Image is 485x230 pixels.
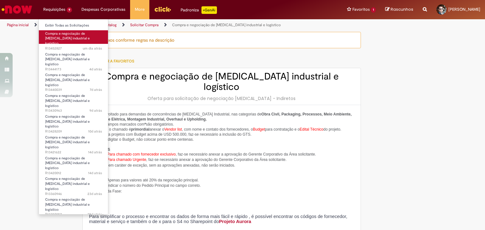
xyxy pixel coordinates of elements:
[219,219,251,224] a: Projeto Aurora
[39,51,108,65] a: Aberto R13444173 : Compra e negociação de Capex industrial e logístico
[102,157,354,162] li: Para chamado Urgente
[89,127,341,142] span: do projeto. OBS 1: Para projetos com Budget acima de USD 500.000, faz-se necessário a inclusão do...
[45,197,90,212] span: Compra e negociação de [MEDICAL_DATA] industrial e logístico
[265,127,300,132] span: para contratação e o
[253,127,265,132] span: Budget
[102,152,354,157] li: Para chamado com fornecedor exclusivo
[45,212,102,217] span: R13350957
[39,92,108,106] a: Aberto R13430963 : Compra e negociação de Capex industrial e logístico
[45,87,102,92] span: R13440039
[352,6,370,13] span: Favoritos
[82,32,361,48] div: Incluir anexos conforme regras na descrição
[45,171,102,176] span: R13420012
[146,157,286,162] span: , faz-se necessário anexar a aprovação do Gerente Corporativo da Área solicitante.
[89,95,354,102] div: Oferta para solicitação de negociação [MEDICAL_DATA] - Indiretos
[154,4,171,14] img: click_logo_yellow_360x200.png
[172,22,281,27] a: Compra e negociação de [MEDICAL_DATA] industrial e logístico
[87,192,102,196] time: 06/08/2025 16:37:50
[45,46,102,51] span: R13452827
[45,52,90,67] span: Compra e negociação de [MEDICAL_DATA] industrial e logístico
[81,6,125,13] span: Despesas Corporativas
[7,22,29,27] a: Página inicial
[181,6,217,14] div: Padroniza
[45,93,90,108] span: Compra e negociação de [MEDICAL_DATA] industrial e logístico
[83,46,102,51] time: 27/08/2025 14:36:41
[88,150,102,155] time: 15/08/2025 16:11:45
[5,19,319,31] ul: Trilhas de página
[89,71,354,92] h2: Compra e negociação de [MEDICAL_DATA] industrial e logístico
[89,214,354,224] p: Para simplificar o processo e encontrar os dados de forma mais fácil e rápido , é possível encont...
[88,129,102,134] time: 19/08/2025 11:49:05
[176,152,316,156] span: , faz-se necessário anexar a aprovação do Gerente Corporativo da Área solicitante.
[1,3,33,16] img: ServiceNow
[45,135,90,150] span: Compra e negociação de [MEDICAL_DATA] industrial e logístico
[89,163,235,168] span: Chamados em caráter de exceção, sem as aprovações anexadas, não serão iniciados.
[39,155,108,168] a: Aberto R13420012 : Compra e negociação de Capex industrial e logístico
[89,127,164,132] span: Para iniciar o chamado é anexar o
[89,108,102,113] span: 9d atrás
[45,129,102,134] span: R13428209
[39,113,108,127] a: Aberto R13428209 : Compra e negociação de Capex industrial e logístico
[45,192,102,197] span: R13360946
[88,171,102,175] span: 14d atrás
[135,6,145,13] span: More
[391,6,413,12] span: Rascunhos
[371,7,376,13] span: 1
[67,7,72,13] span: 9
[89,112,352,121] span: Chamado voltado para demandas de concorrências de [MEDICAL_DATA] Industrial, nas categorias de
[39,22,108,29] a: Exibir Todas as Solicitações
[102,178,354,183] li: Apenas para valores até 20% da negociação principal.
[164,127,182,132] span: Vendor list
[201,6,217,14] p: +GenAi
[89,122,174,127] span: Todos os campos marcados com são obrigatórios.
[39,196,108,210] a: Aberto R13350957 : Compra e negociação de Capex industrial e logístico
[87,192,102,196] span: 23d atrás
[39,30,108,44] a: Aberto R13452827 : Compra e negociação de Capex industrial e logístico
[87,212,102,217] time: 04/08/2025 13:49:56
[89,108,102,113] time: 20/08/2025 08:59:12
[45,150,102,155] span: R13421622
[89,67,102,72] time: 25/08/2025 13:06:11
[102,183,354,188] li: Indicar o número do Pedido Principal no campo correto.
[45,114,90,129] span: Compra e negociação de [MEDICAL_DATA] industrial e logístico
[87,212,102,217] span: 25d atrás
[448,7,480,12] span: [PERSON_NAME]
[88,129,102,134] span: 10d atrás
[43,6,65,13] span: Requisições
[89,67,102,72] span: 4d atrás
[45,156,90,170] span: Compra e negociação de [MEDICAL_DATA] industrial e logístico
[182,127,253,132] span: , com nome e contato dos fornecedores, o
[45,73,90,87] span: Compra e negociação de [MEDICAL_DATA] industrial e logístico
[39,19,108,215] ul: Requisições
[130,22,159,27] a: Solicitar Compra
[88,150,102,155] span: 14d atrás
[300,127,323,132] span: Edital Técnico
[90,87,102,92] time: 22/08/2025 14:07:53
[39,72,108,85] a: Aberto R13440039 : Compra e negociação de Capex industrial e logístico
[39,134,108,148] a: Aberto R13421622 : Compra e negociação de Capex industrial e logístico
[385,7,413,13] a: Rascunhos
[83,46,102,51] span: um dia atrás
[89,59,134,64] span: Adicionar a Favoritos
[39,175,108,189] a: Aberto R13360946 : Compra e negociação de Capex industrial e logístico
[45,31,90,46] span: Compra e negociação de [MEDICAL_DATA] industrial e logístico
[82,55,138,68] button: Adicionar a Favoritos
[89,147,110,152] span: EXCEÇÕES
[45,108,102,113] span: R13430963
[88,171,102,175] time: 15/08/2025 10:20:39
[90,87,102,92] span: 7d atrás
[131,127,150,132] strong: primordial
[45,176,90,191] span: Compra e negociação de [MEDICAL_DATA] industrial e logístico
[45,67,102,72] span: R13444173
